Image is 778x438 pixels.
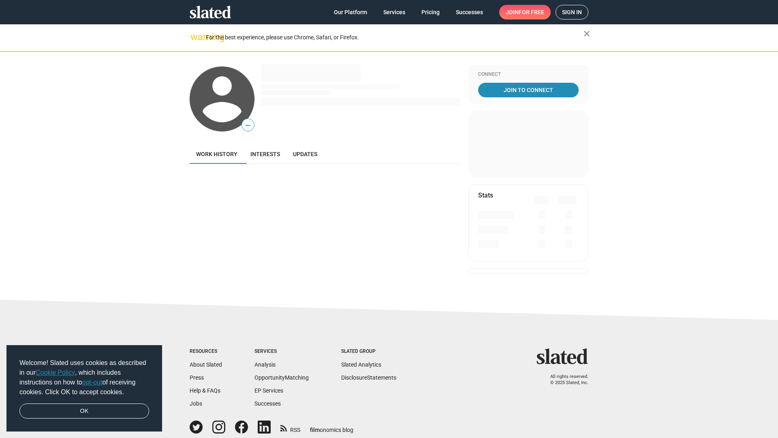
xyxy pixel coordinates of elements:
[82,379,103,386] a: opt-out
[190,387,220,394] a: Help & FAQs
[242,120,254,131] span: —
[480,83,577,97] span: Join To Connect
[190,348,222,355] div: Resources
[36,369,75,376] a: Cookie Policy
[190,400,202,407] a: Jobs
[327,5,374,19] a: Our Platform
[286,144,324,164] a: Updates
[293,151,317,157] span: Updates
[190,374,204,381] a: Press
[478,83,579,97] a: Join To Connect
[582,29,592,39] mat-icon: close
[562,5,582,19] span: Sign in
[310,427,320,433] span: film
[250,151,280,157] span: Interests
[254,348,309,355] div: Services
[383,5,405,19] span: Services
[280,421,300,434] a: RSS
[254,387,283,394] a: EP Services
[19,404,149,419] a: dismiss cookie message
[542,374,588,386] p: All rights reserved. © 2025 Slated, Inc.
[556,5,588,19] a: Sign in
[19,358,149,397] span: Welcome! Slated uses cookies as described in our , which includes instructions on how to of recei...
[415,5,446,19] a: Pricing
[478,71,579,78] div: Connect
[449,5,489,19] a: Successes
[334,5,367,19] span: Our Platform
[196,151,237,157] span: Work history
[341,348,396,355] div: Slated Group
[456,5,483,19] span: Successes
[190,32,200,42] mat-icon: warning
[254,400,281,407] a: Successes
[506,5,544,19] span: Join
[341,374,396,381] a: DisclosureStatements
[254,361,276,368] a: Analysis
[499,5,551,19] a: Joinfor free
[244,144,286,164] a: Interests
[254,374,309,381] a: OpportunityMatching
[190,144,244,164] a: Work history
[421,5,440,19] span: Pricing
[478,191,493,200] mat-card-title: Stats
[190,361,222,368] a: About Slated
[310,420,353,434] a: filmonomics blog
[519,5,544,19] span: for free
[341,361,381,368] a: Slated Analytics
[6,345,162,432] div: cookieconsent
[377,5,412,19] a: Services
[206,32,583,43] div: For the best experience, please use Chrome, Safari, or Firefox.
